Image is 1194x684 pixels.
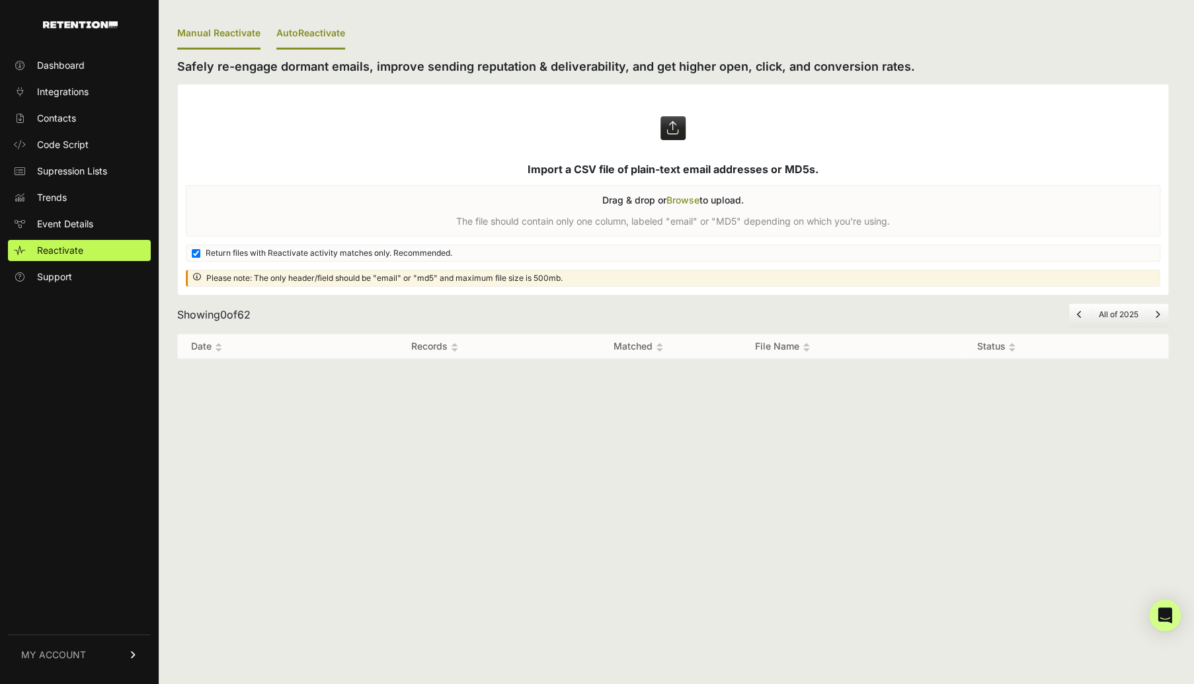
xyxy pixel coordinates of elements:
span: Dashboard [37,59,85,72]
a: Support [8,266,151,287]
a: Event Details [8,213,151,235]
span: Event Details [37,217,93,231]
a: Integrations [8,81,151,102]
span: 62 [237,308,251,321]
a: Trends [8,187,151,208]
a: Code Script [8,134,151,155]
a: MY ACCOUNT [8,634,151,675]
span: Code Script [37,138,89,151]
input: Return files with Reactivate activity matches only. Recommended. [192,249,200,258]
img: no_sort-eaf950dc5ab64cae54d48a5578032e96f70b2ecb7d747501f34c8f2db400fb66.gif [1008,342,1015,352]
img: no_sort-eaf950dc5ab64cae54d48a5578032e96f70b2ecb7d747501f34c8f2db400fb66.gif [656,342,663,352]
div: Manual Reactivate [177,19,260,50]
img: no_sort-eaf950dc5ab64cae54d48a5578032e96f70b2ecb7d747501f34c8f2db400fb66.gif [803,342,810,352]
li: All of 2025 [1090,309,1146,320]
nav: Page navigation [1068,303,1169,326]
span: 0 [220,308,227,321]
h2: Safely re-engage dormant emails, improve sending reputation & deliverability, and get higher open... [177,57,1169,76]
th: Records [335,334,535,359]
th: Date [178,334,335,359]
span: Support [37,270,72,284]
span: Integrations [37,85,89,98]
img: no_sort-eaf950dc5ab64cae54d48a5578032e96f70b2ecb7d747501f34c8f2db400fb66.gif [215,342,222,352]
a: Supression Lists [8,161,151,182]
span: Reactivate [37,244,83,257]
a: Previous [1077,309,1082,319]
img: Retention.com [43,21,118,28]
th: Matched [535,334,742,359]
a: Next [1155,309,1160,319]
div: Showing of [177,307,251,323]
a: AutoReactivate [276,19,345,50]
th: Status [963,334,1142,359]
a: Dashboard [8,55,151,76]
span: Return files with Reactivate activity matches only. Recommended. [206,248,452,258]
span: MY ACCOUNT [21,648,86,662]
span: Trends [37,191,67,204]
a: Reactivate [8,240,151,261]
img: no_sort-eaf950dc5ab64cae54d48a5578032e96f70b2ecb7d747501f34c8f2db400fb66.gif [451,342,458,352]
div: Open Intercom Messenger [1149,599,1181,631]
span: Supression Lists [37,165,107,178]
a: Contacts [8,108,151,129]
span: Contacts [37,112,76,125]
th: File Name [742,334,963,359]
